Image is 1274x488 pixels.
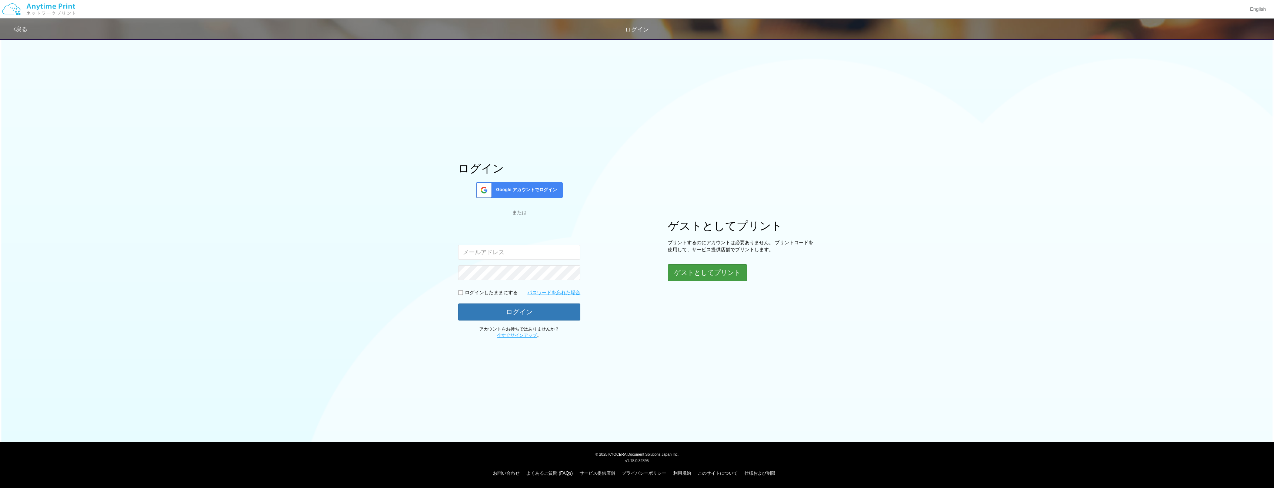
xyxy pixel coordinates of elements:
a: お問い合わせ [493,471,520,476]
a: 利用規約 [673,471,691,476]
p: ログインしたままにする [465,289,518,296]
a: パスワードを忘れた場合 [527,289,580,296]
a: このサイトについて [698,471,738,476]
a: プライバシーポリシー [622,471,666,476]
h1: ログイン [458,162,580,175]
a: 仕様および制限 [744,471,776,476]
a: サービス提供店舗 [580,471,615,476]
p: アカウントをお持ちではありませんか？ [458,326,580,339]
span: v1.18.0.32895 [625,458,648,463]
a: 今すぐサインアップ [497,333,537,338]
p: プリントするのにアカウントは必要ありません。 プリントコードを使用して、サービス提供店舗でプリントします。 [668,239,816,253]
span: © 2025 KYOCERA Document Solutions Japan Inc. [596,452,679,457]
a: よくあるご質問 (FAQs) [526,471,573,476]
button: ログイン [458,303,580,321]
span: ログイン [625,26,649,33]
button: ゲストとしてプリント [668,264,747,281]
h1: ゲストとしてプリント [668,220,816,232]
div: または [458,209,580,216]
span: Google アカウントでログイン [493,187,557,193]
a: 戻る [13,26,27,32]
span: 。 [497,333,541,338]
input: メールアドレス [458,245,580,260]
